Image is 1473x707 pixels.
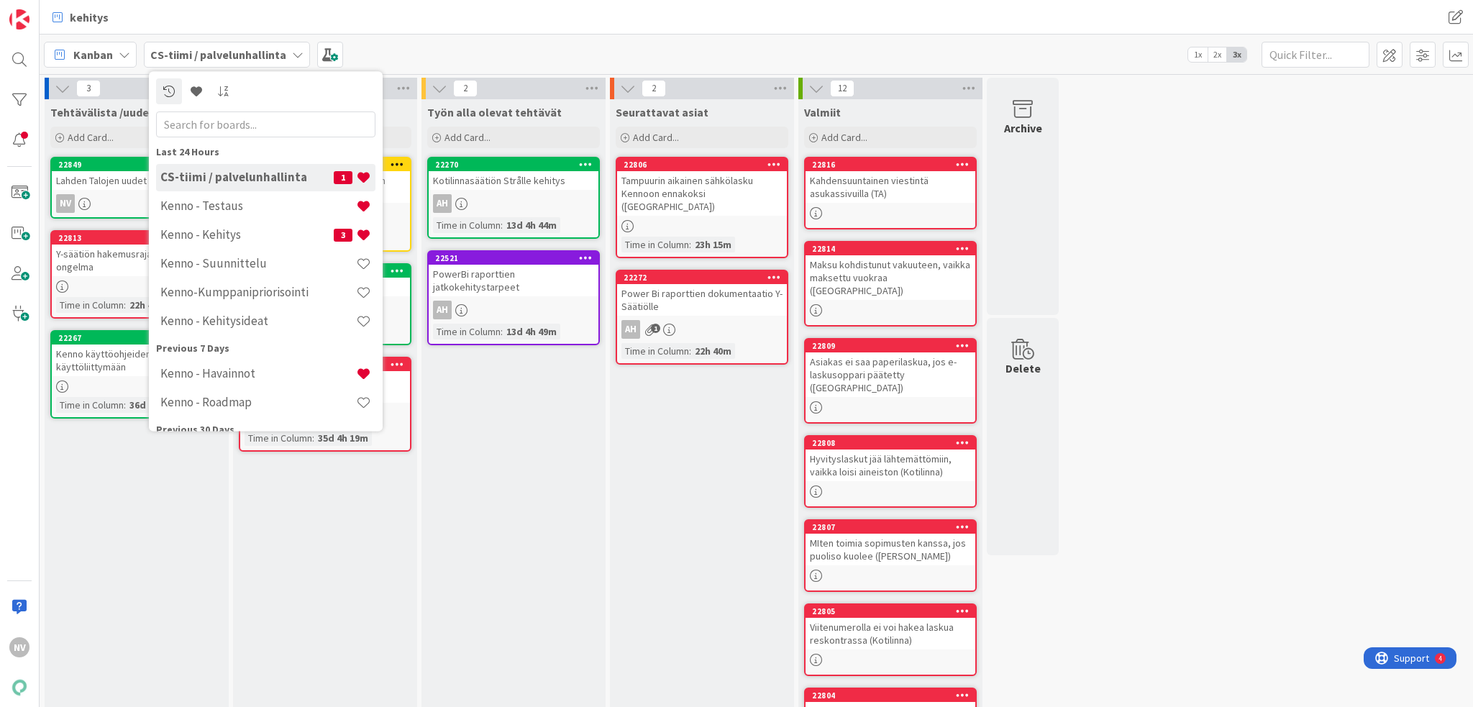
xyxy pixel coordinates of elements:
[50,157,223,219] a: 22849Lahden Talojen uudet hinnat KennoonNV
[126,397,183,413] div: 36d 1h 55m
[806,352,975,397] div: Asiakas ei saa paperilaskua, jos e-laskusoppari päätetty ([GEOGRAPHIC_DATA])
[156,422,375,437] div: Previous 30 Days
[621,237,689,252] div: Time in Column
[429,158,598,171] div: 22270
[1208,47,1227,62] span: 2x
[429,265,598,296] div: PowerBi raporttien jatkokehitystarpeet
[633,131,679,144] span: Add Card...
[804,435,977,508] a: 22808Hyvityslaskut jää lähtemättömiin, vaikka loisi aineiston (Kotilinna)
[433,301,452,319] div: AH
[9,9,29,29] img: Visit kanbanzone.com
[689,237,691,252] span: :
[52,332,222,376] div: 22267Kenno käyttöohjeiden vienti käyttöliittymään
[44,4,117,30] a: kehitys
[52,232,222,276] div: 22813Y-säätiön hakemusrajapinnassa ongelma
[804,519,977,592] a: 22807MIten toimia sopimusten kanssa, jos puoliso kuolee ([PERSON_NAME])
[806,689,975,702] div: 22804
[427,157,600,239] a: 22270Kotilinnasäätiön Strålle kehitysAHTime in Column:13d 4h 44m
[453,80,478,97] span: 2
[73,46,113,63] span: Kanban
[58,160,222,170] div: 22849
[429,252,598,265] div: 22521
[429,301,598,319] div: AH
[160,396,356,410] h4: Kenno - Roadmap
[429,158,598,190] div: 22270Kotilinnasäätiön Strålle kehitys
[812,690,975,701] div: 22804
[160,228,334,242] h4: Kenno - Kehitys
[150,47,286,62] b: CS-tiimi / palvelunhallinta
[312,430,314,446] span: :
[433,217,501,233] div: Time in Column
[689,343,691,359] span: :
[58,233,222,243] div: 22813
[50,230,223,319] a: 22813Y-säätiön hakemusrajapinnassa ongelmaTime in Column:22h 45m
[624,160,787,170] div: 22806
[76,80,101,97] span: 3
[9,637,29,657] div: NV
[1188,47,1208,62] span: 1x
[429,194,598,213] div: AH
[52,332,222,345] div: 22267
[812,522,975,532] div: 22807
[1227,47,1246,62] span: 3x
[617,158,787,171] div: 22806
[806,339,975,397] div: 22809Asiakas ei saa paperilaskua, jos e-laskusoppari päätetty ([GEOGRAPHIC_DATA])
[806,437,975,481] div: 22808Hyvityslaskut jää lähtemättömiin, vaikka loisi aineiston (Kotilinna)
[804,241,977,327] a: 22814Maksu kohdistunut vakuuteen, vaikka maksettu vuokraa ([GEOGRAPHIC_DATA])
[156,111,375,137] input: Search for boards...
[616,270,788,365] a: 22272Power Bi raporttien dokumentaatio Y-SäätiölleAHTime in Column:22h 40m
[812,160,975,170] div: 22816
[621,343,689,359] div: Time in Column
[52,158,222,171] div: 22849
[429,252,598,296] div: 22521PowerBi raporttien jatkokehitystarpeet
[806,339,975,352] div: 22809
[56,397,124,413] div: Time in Column
[617,158,787,216] div: 22806Tampuurin aikainen sähkölasku Kennoon ennakoksi ([GEOGRAPHIC_DATA])
[30,2,65,19] span: Support
[334,171,352,184] span: 1
[334,229,352,242] span: 3
[75,6,78,17] div: 4
[245,430,312,446] div: Time in Column
[691,237,735,252] div: 23h 15m
[812,244,975,254] div: 22814
[806,242,975,300] div: 22814Maksu kohdistunut vakuuteen, vaikka maksettu vuokraa ([GEOGRAPHIC_DATA])
[58,333,222,343] div: 22267
[1005,360,1041,377] div: Delete
[1004,119,1042,137] div: Archive
[50,105,203,119] span: Tehtävälista /uudet tehtävät
[617,284,787,316] div: Power Bi raporttien dokumentaatio Y-Säätiölle
[68,131,114,144] span: Add Card...
[806,255,975,300] div: Maksu kohdistunut vakuuteen, vaikka maksettu vuokraa ([GEOGRAPHIC_DATA])
[812,341,975,351] div: 22809
[691,343,735,359] div: 22h 40m
[806,521,975,534] div: 22807
[812,438,975,448] div: 22808
[52,345,222,376] div: Kenno käyttöohjeiden vienti käyttöliittymään
[56,297,124,313] div: Time in Column
[52,232,222,245] div: 22813
[501,217,503,233] span: :
[806,450,975,481] div: Hyvityslaskut jää lähtemättömiin, vaikka loisi aineiston (Kotilinna)
[806,437,975,450] div: 22808
[433,194,452,213] div: AH
[160,257,356,271] h4: Kenno - Suunnittelu
[160,170,334,185] h4: CS-tiimi / palvelunhallinta
[124,297,126,313] span: :
[806,605,975,618] div: 22805
[156,341,375,356] div: Previous 7 Days
[806,171,975,203] div: Kahdensuuntainen viestintä asukassivuilla (TA)
[806,534,975,565] div: MIten toimia sopimusten kanssa, jos puoliso kuolee ([PERSON_NAME])
[617,271,787,316] div: 22272Power Bi raporttien dokumentaatio Y-Säätiölle
[806,521,975,565] div: 22807MIten toimia sopimusten kanssa, jos puoliso kuolee ([PERSON_NAME])
[617,320,787,339] div: AH
[621,320,640,339] div: AH
[427,250,600,345] a: 22521PowerBi raporttien jatkokehitystarpeetAHTime in Column:13d 4h 49m
[56,194,75,213] div: NV
[156,145,375,160] div: Last 24 Hours
[435,160,598,170] div: 22270
[617,171,787,216] div: Tampuurin aikainen sähkölasku Kennoon ennakoksi ([GEOGRAPHIC_DATA])
[52,158,222,190] div: 22849Lahden Talojen uudet hinnat Kennoon
[429,171,598,190] div: Kotilinnasäätiön Strålle kehitys
[804,105,841,119] span: Valmiit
